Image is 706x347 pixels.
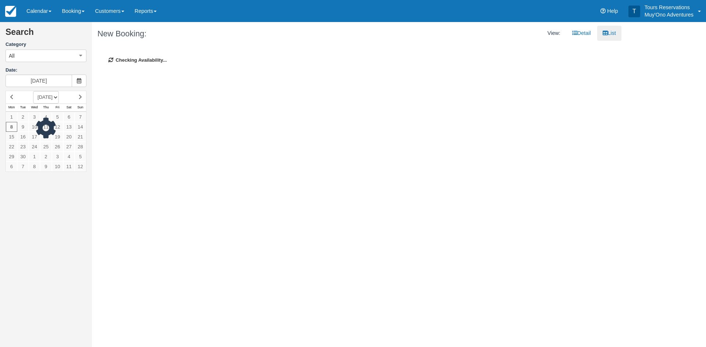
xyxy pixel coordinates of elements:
div: Checking Availability... [97,46,616,75]
div: T [628,6,640,17]
p: Tours Reservations [645,4,693,11]
button: All [6,50,86,62]
a: Detail [567,26,596,41]
label: Date: [6,67,86,74]
i: Help [600,8,606,14]
h2: Search [6,28,86,41]
h1: New Booking: [97,29,351,38]
li: View: [542,26,566,41]
a: 8 [6,122,17,132]
span: All [9,52,15,59]
p: Muy'Ono Adventures [645,11,693,18]
a: List [597,26,621,41]
label: Category [6,41,86,48]
img: checkfront-main-nav-mini-logo.png [5,6,16,17]
span: Help [607,8,618,14]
